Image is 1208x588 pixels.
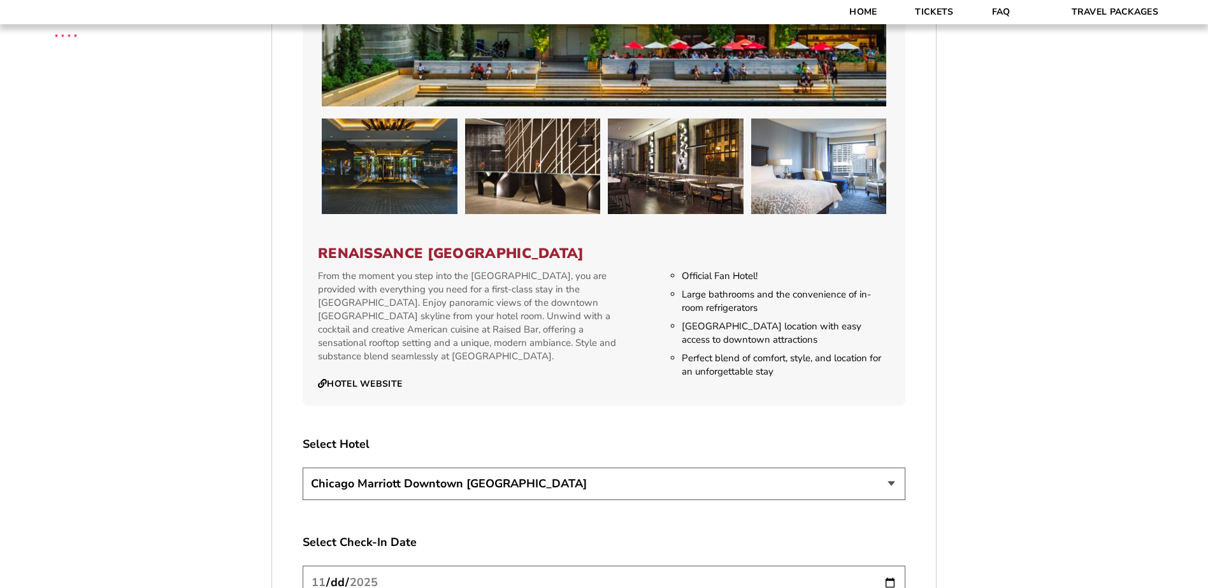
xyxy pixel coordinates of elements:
[318,378,402,390] a: Hotel Website
[318,269,623,363] p: From the moment you step into the [GEOGRAPHIC_DATA], you are provided with everything you need fo...
[608,118,744,214] img: Renaissance Chicago Downtown Hotel
[751,118,887,214] img: Renaissance Chicago Downtown Hotel
[682,320,890,347] li: [GEOGRAPHIC_DATA] location with easy access to downtown attractions
[682,352,890,378] li: Perfect blend of comfort, style, and location for an unforgettable stay
[303,436,905,452] label: Select Hotel
[38,6,94,62] img: CBS Sports Thanksgiving Classic
[465,118,601,214] img: Renaissance Chicago Downtown Hotel
[682,269,890,283] li: Official Fan Hotel!
[322,118,457,214] img: Renaissance Chicago Downtown Hotel
[682,288,890,315] li: Large bathrooms and the convenience of in-room refrigerators
[303,534,905,550] label: Select Check-In Date
[318,245,890,262] h3: Renaissance [GEOGRAPHIC_DATA]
